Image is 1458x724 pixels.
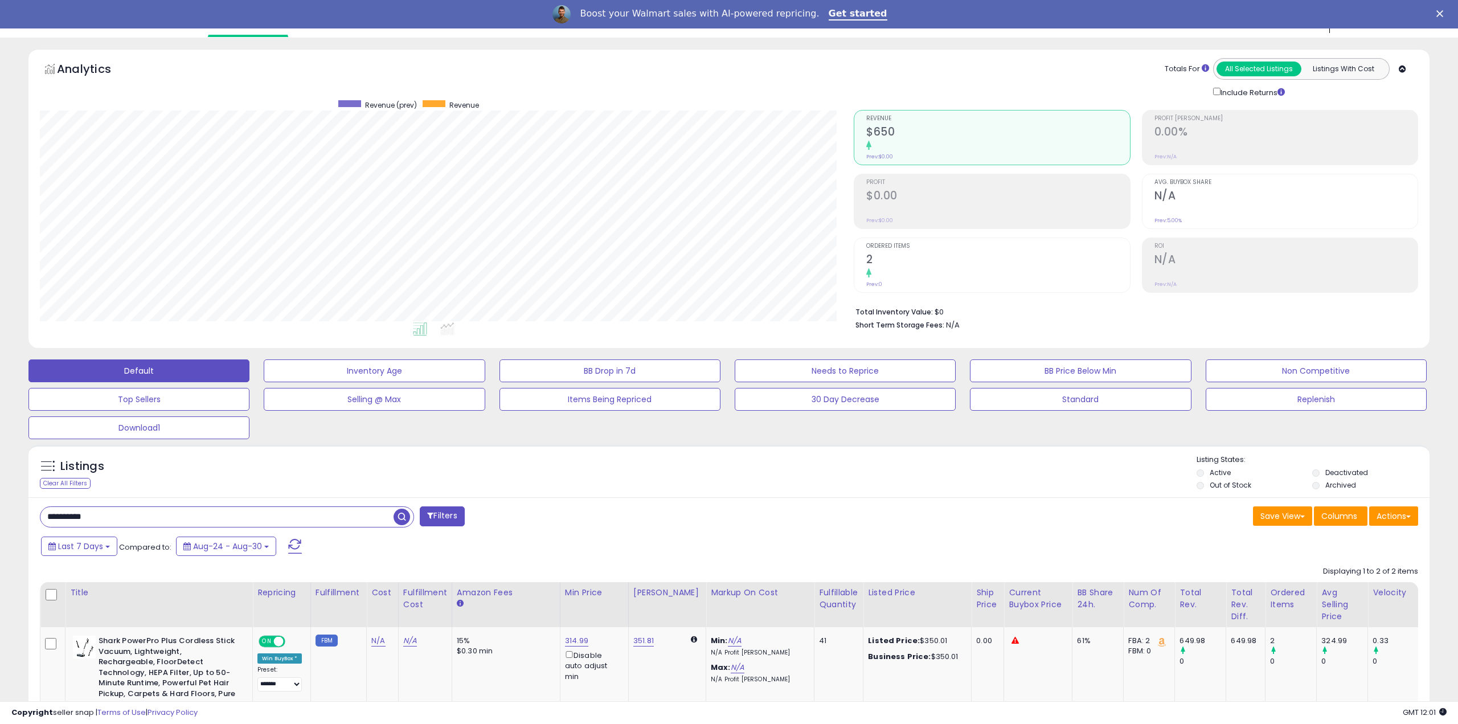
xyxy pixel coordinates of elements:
span: 2025-09-8 12:01 GMT [1403,707,1447,718]
div: Min Price [565,587,624,599]
span: ROI [1154,243,1418,249]
img: 31G7tRcIwwL._SL40_.jpg [73,636,96,658]
a: Get started [829,8,887,21]
label: Deactivated [1325,468,1368,477]
a: N/A [403,635,417,647]
div: Current Buybox Price [1009,587,1067,611]
div: 0.00 [976,636,995,646]
div: Displaying 1 to 2 of 2 items [1323,566,1418,577]
button: Actions [1369,506,1418,526]
div: 61% [1077,636,1115,646]
div: 2 [1270,636,1316,646]
button: Filters [420,506,464,526]
div: Avg Selling Price [1321,587,1363,623]
small: Prev: 0 [866,281,882,288]
div: Cost [371,587,394,599]
button: BB Drop in 7d [499,359,720,382]
a: 314.99 [565,635,588,647]
span: Revenue [449,100,479,110]
img: Profile image for Adrian [552,5,571,23]
div: Repricing [257,587,306,599]
label: Active [1210,468,1231,477]
div: Fulfillment [316,587,362,599]
span: Compared to: [119,542,171,553]
div: 41 [819,636,854,646]
button: All Selected Listings [1217,62,1301,76]
button: Non Competitive [1206,359,1427,382]
div: 324.99 [1321,636,1367,646]
div: BB Share 24h. [1077,587,1119,611]
a: N/A [371,635,385,647]
b: Business Price: [868,651,931,662]
b: Total Inventory Value: [855,307,933,317]
div: Ordered Items [1270,587,1312,611]
b: Shark PowerPro Plus Cordless Stick Vacuum, Lightweight, Rechargeable, FloorDetect Technology, HEP... [99,636,237,713]
label: Archived [1325,480,1356,490]
div: Win BuyBox * [257,653,302,664]
div: $350.01 [868,636,963,646]
span: Columns [1321,510,1357,522]
strong: Copyright [11,707,53,718]
div: 649.98 [1231,636,1256,646]
a: Terms of Use [97,707,146,718]
small: FBM [316,635,338,647]
div: seller snap | | [11,707,198,718]
div: Markup on Cost [711,587,809,599]
div: Boost your Walmart sales with AI-powered repricing. [580,8,819,19]
button: Listings With Cost [1301,62,1386,76]
span: Profit [PERSON_NAME] [1154,116,1418,122]
b: Max: [711,662,731,673]
div: Total Rev. Diff. [1231,587,1260,623]
a: Privacy Policy [148,707,198,718]
h2: $0.00 [866,189,1129,204]
div: Close [1436,10,1448,17]
h2: 0.00% [1154,125,1418,141]
div: FBA: 2 [1128,636,1166,646]
h5: Analytics [57,61,133,80]
div: Include Returns [1205,85,1299,99]
button: Save View [1253,506,1312,526]
button: Aug-24 - Aug-30 [176,537,276,556]
b: Listed Price: [868,635,920,646]
div: Fulfillable Quantity [819,587,858,611]
small: Prev: $0.00 [866,217,893,224]
div: Clear All Filters [40,478,91,489]
p: N/A Profit [PERSON_NAME] [711,649,805,657]
div: Amazon Fees [457,587,555,599]
div: Preset: [257,666,302,692]
li: $0 [855,304,1410,318]
h5: Listings [60,459,104,475]
button: Last 7 Days [41,537,117,556]
span: Profit [866,179,1129,186]
button: Needs to Reprice [735,359,956,382]
a: 351.81 [633,635,654,647]
div: Velocity [1373,587,1414,599]
div: Title [70,587,248,599]
div: 0 [1270,656,1316,666]
button: Download1 [28,416,249,439]
div: 15% [457,636,551,646]
p: Listing States: [1197,455,1430,465]
button: Inventory Age [264,359,485,382]
div: Ship Price [976,587,999,611]
div: $0.30 min [457,646,551,656]
div: 0 [1321,656,1367,666]
div: Disable auto adjust min [565,649,620,682]
button: Replenish [1206,388,1427,411]
button: Selling @ Max [264,388,485,411]
div: 0 [1179,656,1226,666]
b: Min: [711,635,728,646]
small: Prev: N/A [1154,153,1177,160]
div: Listed Price [868,587,966,599]
a: N/A [731,662,744,673]
span: Ordered Items [866,243,1129,249]
div: [PERSON_NAME] [633,587,701,599]
span: Aug-24 - Aug-30 [193,541,262,552]
span: Revenue [866,116,1129,122]
div: 649.98 [1179,636,1226,646]
p: N/A Profit [PERSON_NAME] [711,676,805,684]
button: Items Being Repriced [499,388,720,411]
small: Amazon Fees. [457,599,464,609]
button: BB Price Below Min [970,359,1191,382]
button: Columns [1314,506,1367,526]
